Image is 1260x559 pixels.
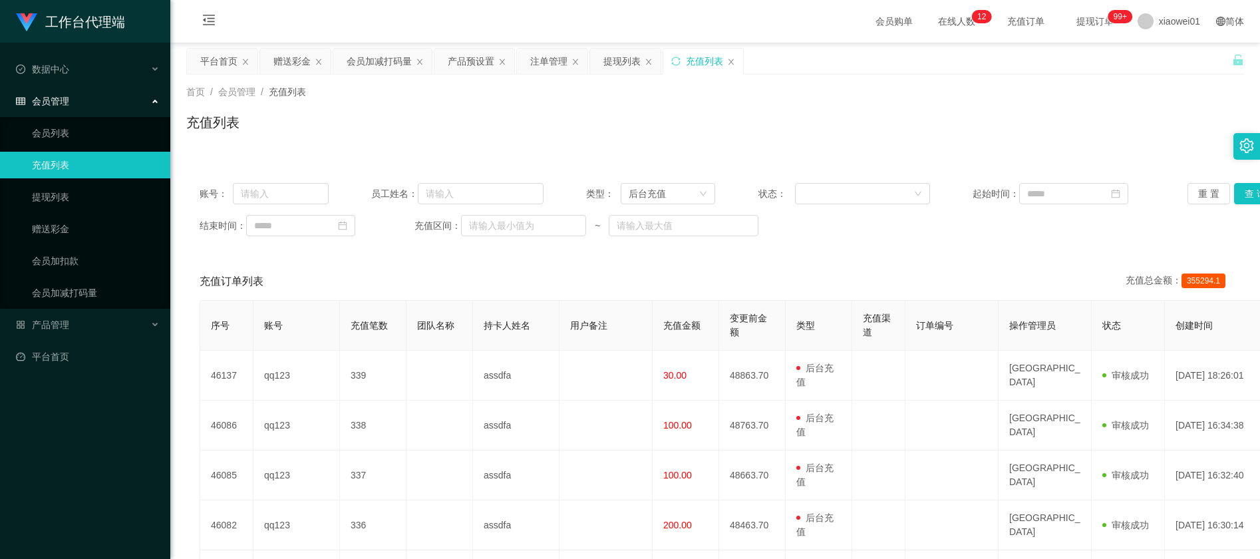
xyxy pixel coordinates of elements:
i: 图标: calendar [1111,189,1120,198]
span: 后台充值 [796,363,834,387]
i: 图标: setting [1239,138,1254,153]
div: 后台充值 [629,184,666,204]
h1: 充值列表 [186,112,239,132]
span: 员工姓名： [371,187,418,201]
sup: 1046 [1108,10,1132,23]
i: 图标: appstore-o [16,320,25,329]
span: 充值渠道 [863,313,891,337]
span: 会员管理 [16,96,69,106]
span: 后台充值 [796,413,834,437]
span: 账号 [264,320,283,331]
i: 图标: close [241,58,249,66]
button: 重 置 [1187,183,1230,204]
span: 355294.1 [1181,274,1225,288]
input: 请输入 [233,183,329,204]
td: 337 [340,451,406,500]
td: 339 [340,351,406,401]
span: 状态 [1102,320,1121,331]
td: assdfa [473,351,559,401]
span: 数据中心 [16,64,69,75]
td: 46137 [200,351,253,401]
i: 图标: close [416,58,424,66]
a: 赠送彩金 [32,216,160,242]
span: 类型： [586,187,620,201]
td: assdfa [473,500,559,550]
div: 注单管理 [530,49,567,74]
span: 团队名称 [417,320,454,331]
span: 账号： [200,187,233,201]
a: 会员加减打码量 [32,279,160,306]
span: 提现订单 [1070,17,1120,26]
td: qq123 [253,451,340,500]
div: 会员加减打码量 [347,49,412,74]
span: 充值金额 [663,320,701,331]
span: 充值订单列表 [200,274,263,289]
td: 46085 [200,451,253,500]
span: 操作管理员 [1009,320,1056,331]
td: [GEOGRAPHIC_DATA] [999,500,1092,550]
td: 338 [340,401,406,451]
span: 充值笔数 [351,320,388,331]
span: 后台充值 [796,463,834,487]
i: 图标: check-circle-o [16,65,25,74]
span: 审核成功 [1102,420,1149,431]
div: 赠送彩金 [273,49,311,74]
td: 46082 [200,500,253,550]
i: 图标: menu-fold [186,1,232,43]
a: 充值列表 [32,152,160,178]
img: logo.9652507e.png [16,13,37,32]
sup: 12 [972,10,991,23]
span: 变更前金额 [730,313,767,337]
input: 请输入最小值为 [461,215,586,236]
h1: 工作台代理端 [45,1,125,43]
td: qq123 [253,500,340,550]
i: 图标: down [699,190,707,199]
span: / [261,87,263,97]
i: 图标: close [571,58,579,66]
i: 图标: table [16,96,25,106]
a: 图标: dashboard平台首页 [16,343,160,370]
span: 类型 [796,320,815,331]
div: 提现列表 [603,49,641,74]
i: 图标: close [645,58,653,66]
i: 图标: close [315,58,323,66]
span: 持卡人姓名 [484,320,530,331]
span: 100.00 [663,470,692,480]
p: 2 [982,10,987,23]
input: 请输入 [418,183,543,204]
span: 订单编号 [916,320,953,331]
span: 起始时间： [973,187,1019,201]
td: assdfa [473,451,559,500]
i: 图标: unlock [1232,54,1244,66]
div: 充值总金额： [1126,274,1231,289]
span: 审核成功 [1102,470,1149,480]
a: 提现列表 [32,184,160,210]
td: 336 [340,500,406,550]
span: 创建时间 [1176,320,1213,331]
td: qq123 [253,401,340,451]
span: / [210,87,213,97]
td: [GEOGRAPHIC_DATA] [999,451,1092,500]
i: 图标: global [1216,17,1225,26]
td: [GEOGRAPHIC_DATA] [999,401,1092,451]
span: 100.00 [663,420,692,431]
span: 产品管理 [16,319,69,330]
span: 充值列表 [269,87,306,97]
span: 200.00 [663,520,692,530]
div: 充值列表 [686,49,723,74]
td: [GEOGRAPHIC_DATA] [999,351,1092,401]
td: 46086 [200,401,253,451]
td: qq123 [253,351,340,401]
td: 48763.70 [719,401,786,451]
i: 图标: down [914,190,922,199]
input: 请输入最大值 [609,215,758,236]
span: 30.00 [663,370,687,381]
a: 工作台代理端 [16,16,125,27]
div: 产品预设置 [448,49,494,74]
i: 图标: close [727,58,735,66]
span: 用户备注 [570,320,607,331]
span: 审核成功 [1102,520,1149,530]
i: 图标: close [498,58,506,66]
span: 首页 [186,87,205,97]
span: 后台充值 [796,512,834,537]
